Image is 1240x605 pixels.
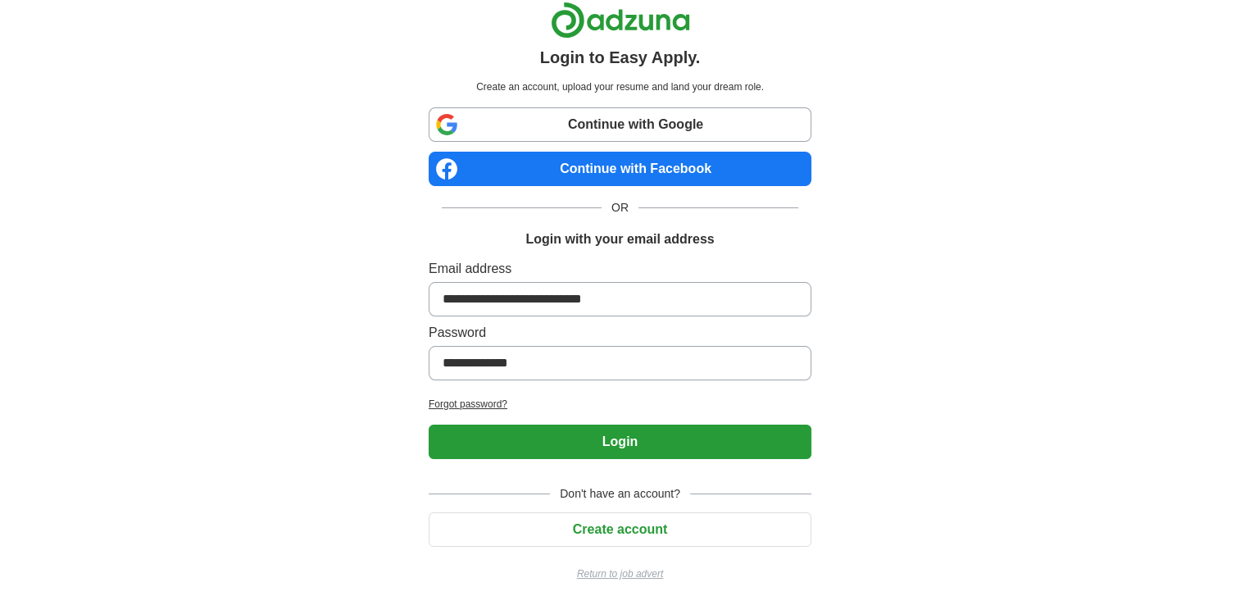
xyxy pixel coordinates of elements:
[432,80,808,94] p: Create an account, upload your resume and land your dream role.
[429,522,811,536] a: Create account
[429,152,811,186] a: Continue with Facebook
[429,425,811,459] button: Login
[429,397,811,412] a: Forgot password?
[429,323,811,343] label: Password
[602,199,638,216] span: OR
[429,259,811,279] label: Email address
[550,485,690,503] span: Don't have an account?
[429,512,811,547] button: Create account
[525,230,714,249] h1: Login with your email address
[429,107,811,142] a: Continue with Google
[551,2,690,39] img: Adzuna logo
[429,566,811,581] a: Return to job advert
[540,45,701,70] h1: Login to Easy Apply.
